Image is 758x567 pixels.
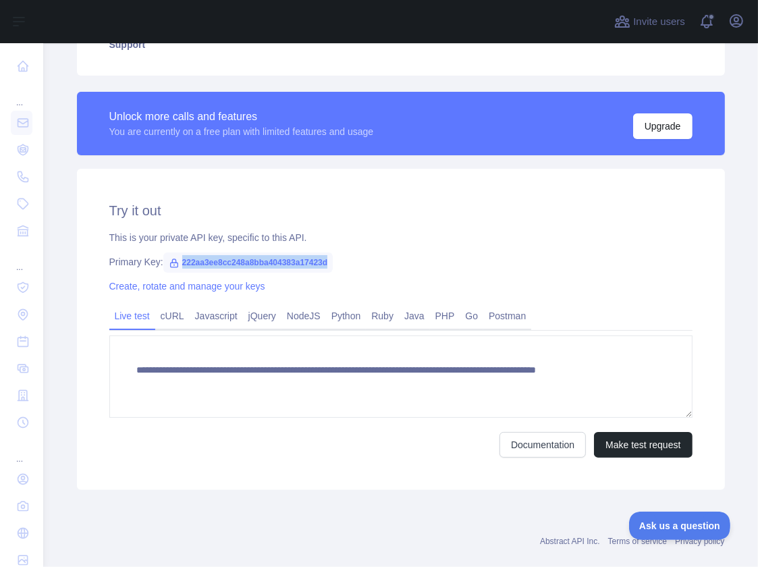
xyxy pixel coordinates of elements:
a: NodeJS [281,305,326,327]
span: Invite users [633,14,685,30]
a: Python [326,305,367,327]
a: Abstract API Inc. [540,537,600,546]
div: You are currently on a free plan with limited features and usage [109,125,374,138]
a: Javascript [190,305,243,327]
div: This is your private API key, specific to this API. [109,231,693,244]
a: Java [399,305,430,327]
iframe: Toggle Customer Support [629,512,731,540]
div: ... [11,246,32,273]
a: Support [93,30,709,59]
button: Upgrade [633,113,693,139]
a: Privacy policy [675,537,724,546]
a: cURL [155,305,190,327]
div: ... [11,81,32,108]
button: Make test request [594,432,692,458]
h2: Try it out [109,201,693,220]
a: Terms of service [608,537,667,546]
button: Invite users [612,11,688,32]
span: 222aa3ee8cc248a8bba404383a17423d [163,252,333,273]
a: Ruby [366,305,399,327]
div: ... [11,437,32,464]
a: Go [460,305,483,327]
a: Create, rotate and manage your keys [109,281,265,292]
a: PHP [430,305,460,327]
a: jQuery [243,305,281,327]
div: Primary Key: [109,255,693,269]
a: Documentation [499,432,586,458]
a: Postman [483,305,531,327]
a: Live test [109,305,155,327]
div: Unlock more calls and features [109,109,374,125]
